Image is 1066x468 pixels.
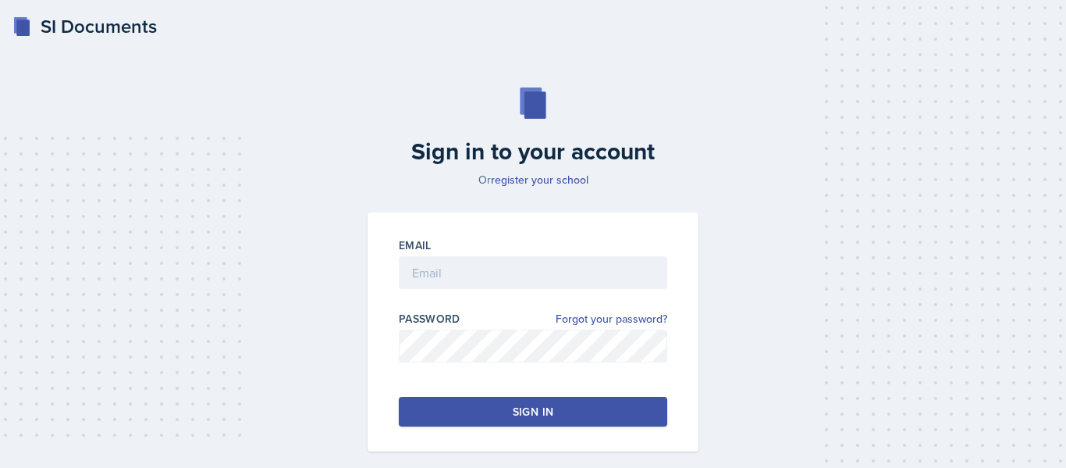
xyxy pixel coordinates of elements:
[399,256,667,289] input: Email
[399,397,667,427] button: Sign in
[556,311,667,327] a: Forgot your password?
[399,311,460,327] label: Password
[491,172,588,188] a: register your school
[358,172,708,188] p: Or
[12,13,157,41] a: SI Documents
[358,138,708,166] h2: Sign in to your account
[513,404,553,420] div: Sign in
[399,238,432,253] label: Email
